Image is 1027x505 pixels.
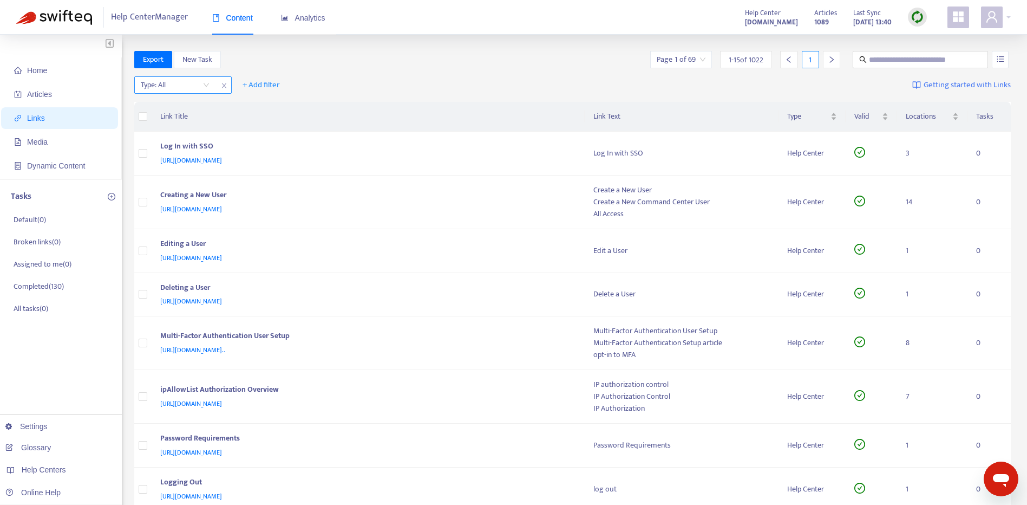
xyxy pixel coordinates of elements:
[243,79,280,92] span: + Add filter
[143,54,163,66] span: Export
[897,229,967,273] td: 1
[912,81,921,89] img: image-link
[787,111,829,122] span: Type
[854,111,880,122] span: Valid
[785,56,793,63] span: left
[14,114,22,122] span: link
[846,102,897,132] th: Valid
[14,281,64,292] p: Completed ( 130 )
[814,16,829,28] strong: 1089
[593,288,770,300] div: Delete a User
[160,140,572,154] div: Log In with SSO
[906,111,950,122] span: Locations
[585,102,779,132] th: Link Text
[593,196,770,208] div: Create a New Command Center User
[967,316,1011,370] td: 0
[967,132,1011,176] td: 0
[593,439,770,451] div: Password Requirements
[160,252,222,263] span: [URL][DOMAIN_NAME]
[27,66,47,75] span: Home
[281,14,289,22] span: area-chart
[27,138,48,146] span: Media
[967,273,1011,317] td: 0
[212,14,253,22] span: Content
[897,273,967,317] td: 1
[593,379,770,391] div: IP authorization control
[5,443,51,452] a: Glossary
[967,176,1011,229] td: 0
[160,238,572,252] div: Editing a User
[22,465,66,474] span: Help Centers
[108,193,115,200] span: plus-circle
[160,384,572,398] div: ipAllowList Authorization Overview
[160,204,222,215] span: [URL][DOMAIN_NAME]
[14,258,71,270] p: Assigned to me ( 0 )
[787,337,838,349] div: Help Center
[217,79,231,92] span: close
[897,316,967,370] td: 8
[593,245,770,257] div: Edit a User
[14,303,48,314] p: All tasks ( 0 )
[160,432,572,446] div: Password Requirements
[593,147,770,159] div: Log In with SSO
[593,403,770,415] div: IP Authorization
[787,147,838,159] div: Help Center
[854,147,865,158] span: check-circle
[897,132,967,176] td: 3
[160,447,222,458] span: [URL][DOMAIN_NAME]
[160,476,572,490] div: Logging Out
[853,7,881,19] span: Last Sync
[897,176,967,229] td: 14
[854,483,865,494] span: check-circle
[14,67,22,74] span: home
[828,56,835,63] span: right
[814,7,837,19] span: Articles
[854,196,865,206] span: check-circle
[27,161,85,170] span: Dynamic Content
[5,422,48,431] a: Settings
[787,483,838,495] div: Help Center
[593,349,770,361] div: opt-in to MFA
[992,51,1009,68] button: unordered-list
[160,398,222,409] span: [URL][DOMAIN_NAME]
[160,282,572,296] div: Deleting a User
[182,54,212,66] span: New Task
[234,76,288,94] button: + Add filter
[853,16,892,28] strong: [DATE] 13:40
[593,337,770,349] div: Multi-Factor Authentication Setup article
[14,236,61,248] p: Broken links ( 0 )
[160,345,225,355] span: [URL][DOMAIN_NAME]..
[859,56,867,63] span: search
[787,439,838,451] div: Help Center
[111,7,188,28] span: Help Center Manager
[160,189,572,203] div: Creating a New User
[967,424,1011,468] td: 0
[593,184,770,196] div: Create a New User
[854,439,865,450] span: check-circle
[14,138,22,146] span: file-image
[787,245,838,257] div: Help Center
[897,424,967,468] td: 1
[745,16,798,28] strong: [DOMAIN_NAME]
[134,51,172,68] button: Export
[160,491,222,502] span: [URL][DOMAIN_NAME]
[212,14,220,22] span: book
[911,10,924,24] img: sync.dc5367851b00ba804db3.png
[593,208,770,220] div: All Access
[593,325,770,337] div: Multi-Factor Authentication User Setup
[593,391,770,403] div: IP Authorization Control
[802,51,819,68] div: 1
[27,114,45,122] span: Links
[11,190,31,203] p: Tasks
[16,10,92,25] img: Swifteq
[729,54,763,66] span: 1 - 15 of 1022
[152,102,585,132] th: Link Title
[984,462,1018,496] iframe: Button to launch messaging window
[897,102,967,132] th: Locations
[5,488,61,497] a: Online Help
[952,10,965,23] span: appstore
[160,296,222,307] span: [URL][DOMAIN_NAME]
[160,330,572,344] div: Multi-Factor Authentication User Setup
[27,90,52,99] span: Articles
[745,7,781,19] span: Help Center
